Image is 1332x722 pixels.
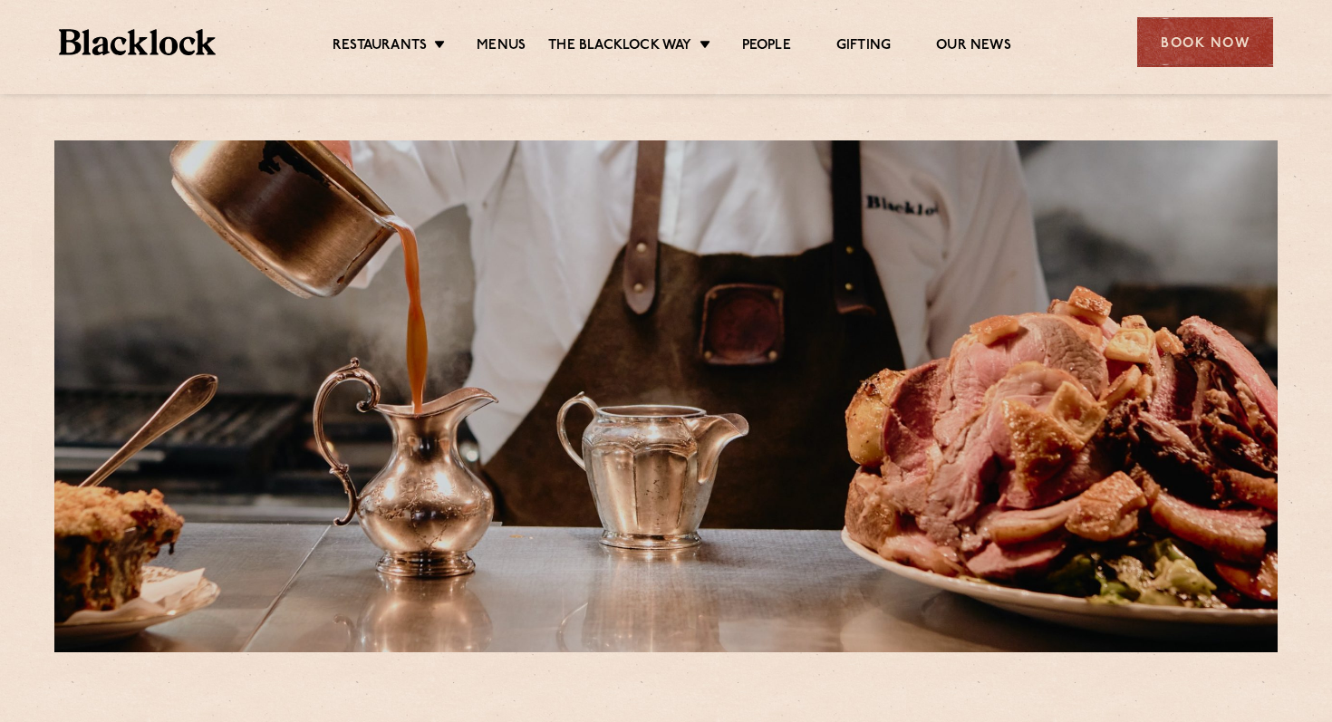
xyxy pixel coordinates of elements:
div: Book Now [1137,17,1273,67]
img: BL_Textured_Logo-footer-cropped.svg [59,29,216,55]
a: Gifting [836,37,891,57]
a: Our News [936,37,1011,57]
a: People [742,37,791,57]
a: Restaurants [333,37,427,57]
a: Menus [477,37,526,57]
a: The Blacklock Way [548,37,691,57]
